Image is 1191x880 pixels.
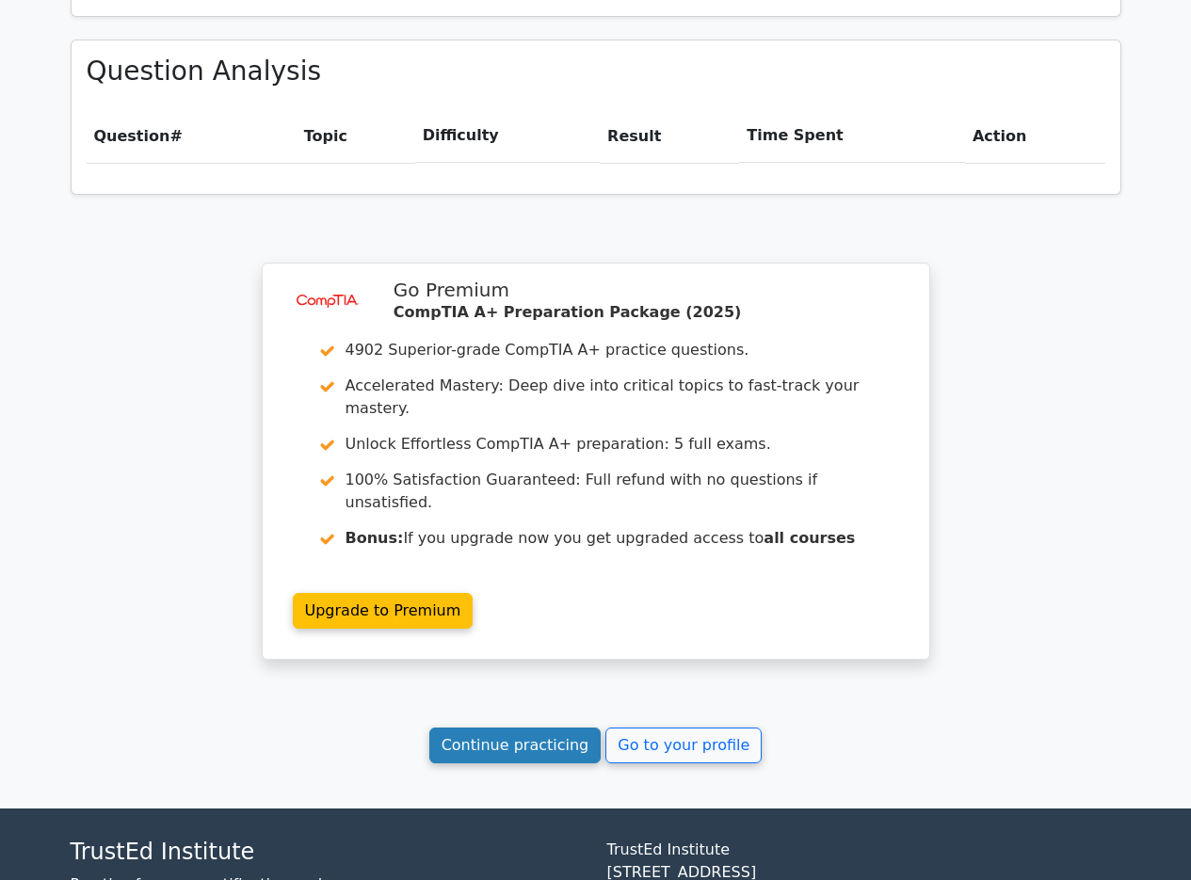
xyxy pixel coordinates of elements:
th: Topic [297,109,415,163]
th: Result [600,109,739,163]
th: Time Spent [739,109,965,163]
span: Question [94,127,170,145]
a: Continue practicing [429,728,602,763]
a: Upgrade to Premium [293,593,474,629]
th: Difficulty [415,109,600,163]
a: Go to your profile [605,728,762,763]
th: Action [965,109,1105,163]
h4: TrustEd Institute [71,839,585,866]
h3: Question Analysis [87,56,1105,88]
th: # [87,109,297,163]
